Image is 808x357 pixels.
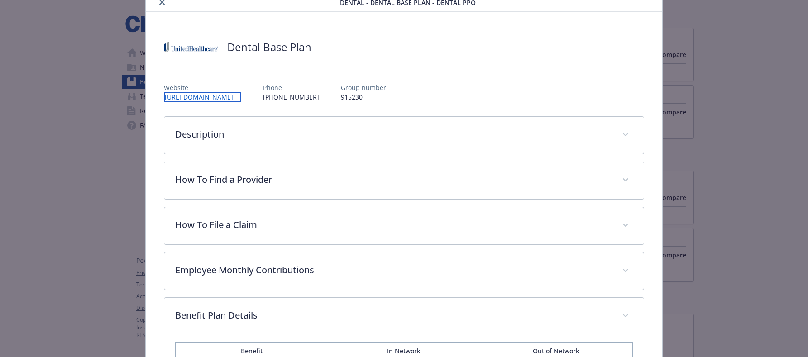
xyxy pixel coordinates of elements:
[227,39,311,55] h2: Dental Base Plan
[175,218,611,232] p: How To File a Claim
[175,309,611,322] p: Benefit Plan Details
[164,33,218,61] img: United Healthcare Insurance Company
[164,298,643,335] div: Benefit Plan Details
[164,207,643,244] div: How To File a Claim
[164,162,643,199] div: How To Find a Provider
[341,92,386,102] p: 915230
[164,252,643,290] div: Employee Monthly Contributions
[263,83,319,92] p: Phone
[175,173,611,186] p: How To Find a Provider
[175,263,611,277] p: Employee Monthly Contributions
[164,117,643,154] div: Description
[341,83,386,92] p: Group number
[164,92,241,102] a: [URL][DOMAIN_NAME]
[263,92,319,102] p: [PHONE_NUMBER]
[175,128,611,141] p: Description
[164,83,241,92] p: Website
